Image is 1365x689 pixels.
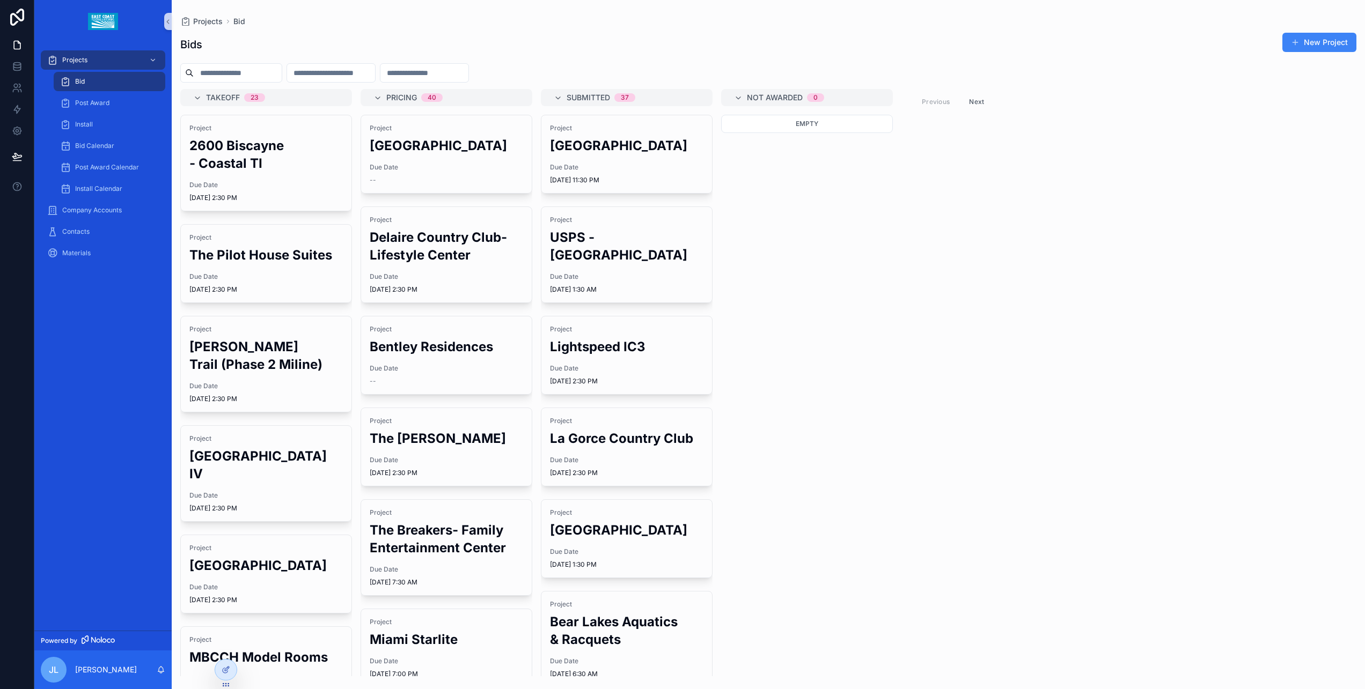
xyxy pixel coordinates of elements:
span: -- [370,377,376,386]
a: Project[PERSON_NAME] Trail (Phase 2 Miline)Due Date[DATE] 2:30 PM [180,316,352,412]
a: Powered by [34,631,172,650]
span: [DATE] 2:30 PM [189,504,343,513]
a: ProjectThe Pilot House SuitesDue Date[DATE] 2:30 PM [180,224,352,303]
span: Project [370,325,523,334]
span: Due Date [550,272,703,281]
span: [DATE] 2:30 PM [189,285,343,294]
h2: [PERSON_NAME] Trail (Phase 2 Miline) [189,338,343,373]
div: 40 [428,93,436,102]
span: Bid [75,77,85,86]
a: Project[GEOGRAPHIC_DATA]Due Date[DATE] 11:30 PM [541,115,713,194]
span: Not Awarded [747,92,803,103]
a: Projects [41,50,165,70]
a: Post Award [54,93,165,113]
span: Due Date [370,565,523,574]
span: Due Date [189,181,343,189]
span: Install Calendar [75,184,122,193]
span: Project [370,417,523,425]
span: Due Date [370,272,523,281]
span: Project [550,325,703,334]
a: Project[GEOGRAPHIC_DATA] IVDue Date[DATE] 2:30 PM [180,425,352,522]
a: ProjectBear Lakes Aquatics & RacquetsDue Date[DATE] 6:30 AM [541,591,713,687]
h2: [GEOGRAPHIC_DATA] [550,521,703,539]
span: Projects [62,56,87,64]
h2: Bear Lakes Aquatics & Racquets [550,613,703,648]
h2: Delaire Country Club- Lifestyle Center [370,228,523,264]
h2: 2600 Biscayne - Coastal TI [189,137,343,172]
span: [DATE] 2:30 PM [189,596,343,604]
img: App logo [88,13,118,30]
span: Contacts [62,227,90,236]
h2: [GEOGRAPHIC_DATA] [550,137,703,154]
span: Due Date [189,583,343,591]
span: Project [370,124,523,132]
h2: [GEOGRAPHIC_DATA] [189,557,343,574]
span: [DATE] 2:30 PM [550,469,703,477]
span: Bid Calendar [75,142,114,150]
a: ProjectMiami StarliteDue Date[DATE] 7:00 PM [361,609,532,687]
a: ProjectUSPS - [GEOGRAPHIC_DATA]Due Date[DATE] 1:30 AM [541,206,713,303]
h2: [GEOGRAPHIC_DATA] [370,137,523,154]
span: Project [370,508,523,517]
span: [DATE] 7:00 PM [370,670,523,678]
span: Due Date [550,547,703,556]
span: Project [189,325,343,334]
span: Due Date [189,491,343,500]
a: Post Award Calendar [54,158,165,177]
span: Due Date [550,163,703,172]
span: Due Date [189,675,343,683]
a: Materials [41,243,165,263]
span: Project [550,417,703,425]
span: [DATE] 2:30 PM [189,194,343,202]
button: Next [962,93,992,110]
span: Due Date [550,456,703,464]
span: Project [550,124,703,132]
div: scrollable content [34,43,172,277]
a: Project[GEOGRAPHIC_DATA]Due Date-- [361,115,532,194]
span: Project [550,600,703,609]
a: ProjectDelaire Country Club- Lifestyle CenterDue Date[DATE] 2:30 PM [361,206,532,303]
a: New Project [1282,33,1356,52]
span: Due Date [370,657,523,665]
span: Powered by [41,636,77,645]
span: [DATE] 2:30 PM [550,377,703,386]
span: Project [189,124,343,132]
a: ProjectThe Breakers- Family Entertainment CenterDue Date[DATE] 7:30 AM [361,499,532,596]
span: Due Date [370,364,523,373]
a: ProjectBentley ResidencesDue Date-- [361,316,532,395]
a: Install Calendar [54,179,165,198]
div: 0 [813,93,818,102]
h2: La Gorce Country Club [550,429,703,447]
span: Takeoff [206,92,240,103]
h2: Bentley Residences [370,338,523,355]
span: Company Accounts [62,206,122,214]
span: [DATE] 2:30 PM [189,395,343,403]
span: Post Award Calendar [75,163,139,172]
span: Submitted [567,92,610,103]
a: Project2600 Biscayne - Coastal TIDue Date[DATE] 2:30 PM [180,115,352,211]
h2: The Breakers- Family Entertainment Center [370,521,523,557]
span: Project [189,544,343,552]
span: [DATE] 7:30 AM [370,578,523,587]
h2: The [PERSON_NAME] [370,429,523,447]
a: Bid [54,72,165,91]
span: Bid [233,16,245,27]
span: -- [370,176,376,184]
h2: MBCCH Model Rooms [189,648,343,666]
span: [DATE] 2:30 PM [370,469,523,477]
span: [DATE] 11:30 PM [550,176,703,184]
h2: The Pilot House Suites [189,246,343,264]
span: Project [189,434,343,443]
h2: Miami Starlite [370,631,523,648]
span: Empty [796,120,818,128]
span: Due Date [370,456,523,464]
p: [PERSON_NAME] [75,664,137,675]
span: Post Award [75,99,109,107]
span: [DATE] 2:30 PM [370,285,523,294]
span: [DATE] 1:30 PM [550,560,703,569]
span: Due Date [550,657,703,665]
div: 37 [621,93,629,102]
a: Project[GEOGRAPHIC_DATA]Due Date[DATE] 2:30 PM [180,535,352,613]
span: Due Date [370,163,523,172]
span: Project [550,216,703,224]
